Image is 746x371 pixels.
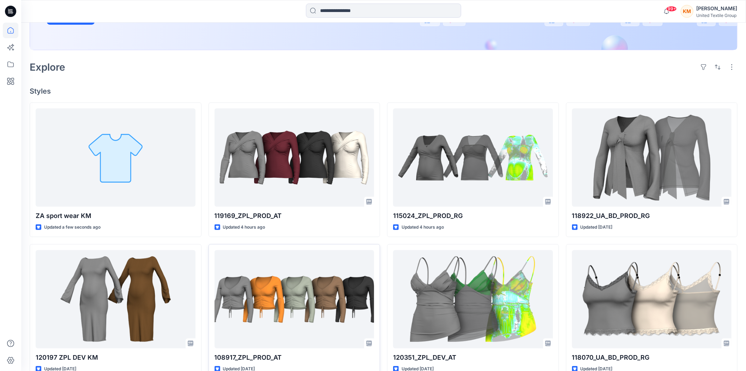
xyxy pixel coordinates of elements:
[696,13,737,18] div: United Textile Group
[393,250,553,348] a: 120351_ZPL_DEV_AT
[572,250,732,348] a: 118070_UA_BD_PROD_RG
[572,211,732,221] p: 118922_UA_BD_PROD_RG
[393,353,553,363] p: 120351_ZPL_DEV_AT
[36,108,195,207] a: ZA sport wear KM
[393,211,553,221] p: 115024_ZPL_PROD_RG
[215,108,374,207] a: 119169_ZPL_PROD_AT
[36,353,195,363] p: 120197 ZPL DEV KM
[30,87,738,95] h4: Styles
[36,250,195,348] a: 120197 ZPL DEV KM
[223,224,265,231] p: Updated 4 hours ago
[36,211,195,221] p: ZA sport wear KM
[681,5,693,18] div: KM
[44,224,101,231] p: Updated a few seconds ago
[572,353,732,363] p: 118070_UA_BD_PROD_RG
[30,61,65,73] h2: Explore
[580,224,613,231] p: Updated [DATE]
[393,108,553,207] a: 115024_ZPL_PROD_RG
[696,4,737,13] div: [PERSON_NAME]
[215,353,374,363] p: 108917_ZPL_PROD_AT
[402,224,444,231] p: Updated 4 hours ago
[572,108,732,207] a: 118922_UA_BD_PROD_RG
[215,250,374,348] a: 108917_ZPL_PROD_AT
[666,6,677,12] span: 99+
[215,211,374,221] p: 119169_ZPL_PROD_AT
